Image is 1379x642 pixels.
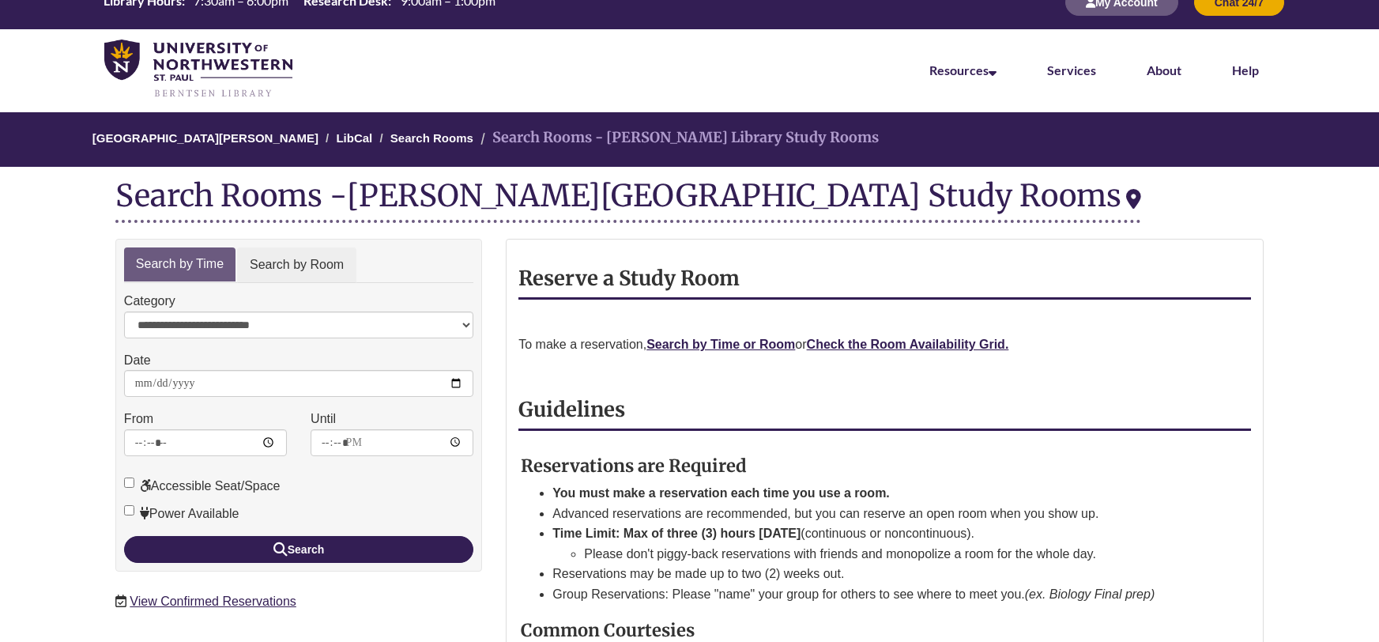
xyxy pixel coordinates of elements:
p: To make a reservation, or [518,334,1251,355]
li: Group Reservations: Please "name" your group for others to see where to meet you. [552,584,1213,605]
a: Search Rooms [390,131,473,145]
a: Search by Time [124,247,235,281]
label: Date [124,350,151,371]
strong: Time Limit: Max of three (3) hours [DATE] [552,527,801,540]
a: Search by Time or Room [646,338,795,351]
img: UNWSP Library Logo [104,40,292,99]
strong: Guidelines [518,397,625,422]
label: From [124,409,153,429]
label: Accessible Seat/Space [124,476,281,497]
a: Search by Room [237,247,356,283]
a: Resources [929,62,997,77]
a: LibCal [336,131,372,145]
li: Please don't piggy-back reservations with friends and monopolize a room for the whole day. [584,544,1213,565]
label: Power Available [124,504,239,524]
input: Power Available [124,505,134,515]
a: View Confirmed Reservations [130,595,296,608]
label: Category [124,291,175,312]
label: Until [311,409,336,429]
a: Help [1232,62,1259,77]
strong: Common Courtesies [521,619,695,641]
li: Search Rooms - [PERSON_NAME] Library Study Rooms [477,127,879,149]
strong: Reserve a Study Room [518,266,740,291]
em: (ex. Biology Final prep) [1025,587,1155,601]
a: Services [1047,62,1096,77]
div: [PERSON_NAME][GEOGRAPHIC_DATA] Study Rooms [347,176,1141,214]
li: Reservations may be made up to two (2) weeks out. [552,564,1213,584]
input: Accessible Seat/Space [124,478,134,488]
strong: You must make a reservation each time you use a room. [552,486,890,500]
button: Search [124,536,473,563]
li: Advanced reservations are recommended, but you can reserve an open room when you show up. [552,504,1213,524]
div: Search Rooms - [115,179,1141,223]
a: [GEOGRAPHIC_DATA][PERSON_NAME] [92,131,318,145]
a: About [1147,62,1181,77]
strong: Reservations are Required [521,455,747,477]
nav: Breadcrumb [115,112,1264,167]
a: Check the Room Availability Grid. [807,338,1009,351]
li: (continuous or noncontinuous). [552,523,1213,564]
